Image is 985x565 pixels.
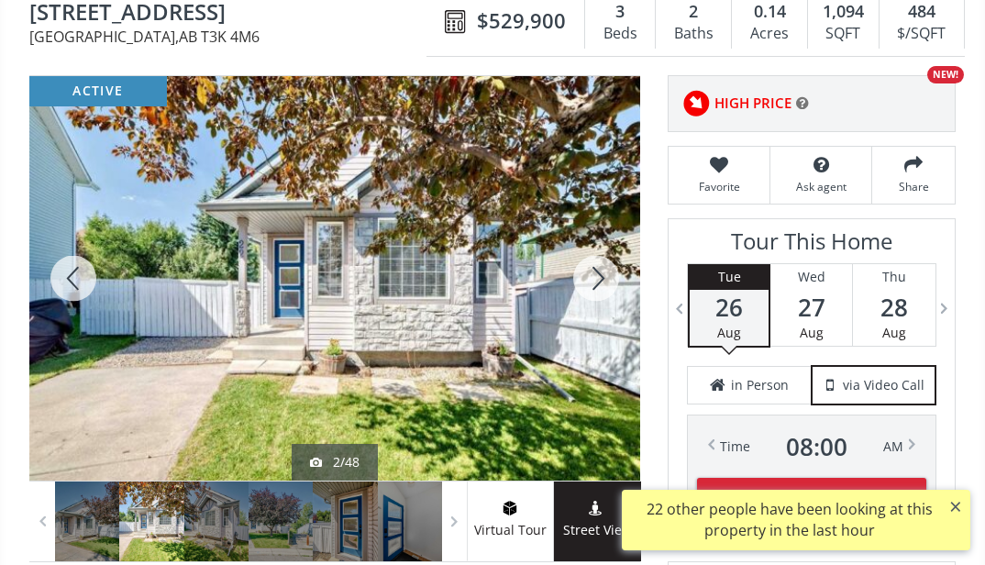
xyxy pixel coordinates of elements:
span: Share [881,179,946,194]
span: via Video Call [843,376,924,394]
span: 28 [853,294,935,320]
div: Wed [770,264,852,290]
span: $529,900 [477,6,566,35]
img: rating icon [678,85,714,122]
span: 26 [690,294,769,320]
div: Acres [741,20,797,48]
span: Aug [800,324,824,341]
div: Baths [665,20,722,48]
span: 08 : 00 [786,434,847,460]
span: Aug [882,324,906,341]
div: 2/48 [310,453,360,471]
div: NEW! [927,66,964,83]
button: Schedule Tour [697,478,926,518]
div: active [29,76,167,106]
div: Beds [594,20,646,48]
div: Thu [853,264,935,290]
span: Virtual Tour [467,520,553,541]
div: 22 Harvest Rose Place NE Calgary, AB T3K 4M6 - Photo 2 of 48 [29,76,640,481]
span: Street View [554,520,641,541]
span: Ask agent [780,179,862,194]
div: SQFT [817,20,869,48]
div: Time AM [720,434,903,460]
h3: Tour This Home [687,228,936,263]
button: × [941,490,970,523]
span: HIGH PRICE [714,94,791,113]
span: Aug [717,324,741,341]
div: Tue [690,264,769,290]
img: virtual tour icon [501,501,519,515]
a: virtual tour iconVirtual Tour [467,482,554,561]
span: 27 [770,294,852,320]
span: [GEOGRAPHIC_DATA] , AB T3K 4M6 [29,29,436,44]
span: Favorite [678,179,760,194]
div: $/SQFT [889,20,955,48]
span: in Person [731,376,789,394]
div: 22 other people have been looking at this property in the last hour [631,499,947,541]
